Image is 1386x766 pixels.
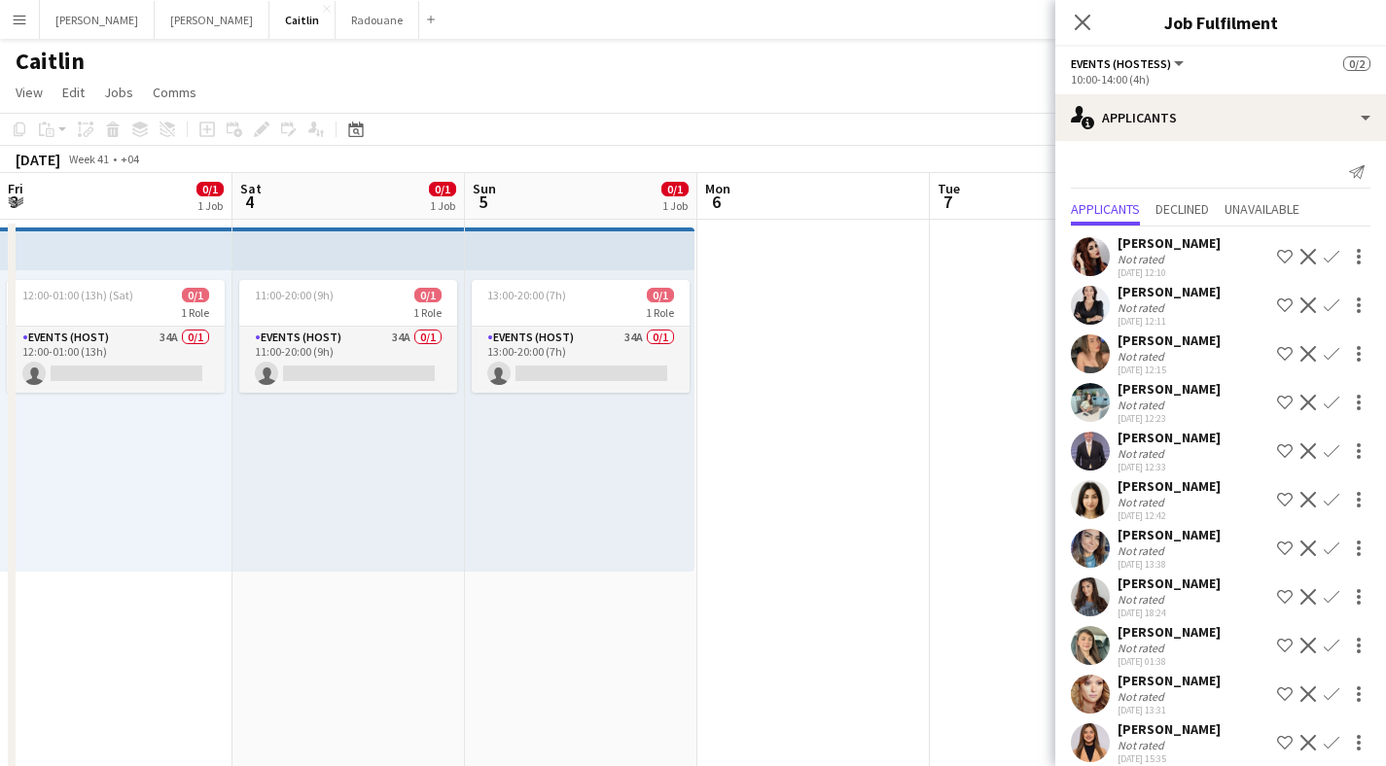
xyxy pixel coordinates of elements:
span: 12:00-01:00 (13h) (Sat) [22,288,133,302]
div: [PERSON_NAME] [1118,380,1221,398]
app-job-card: 12:00-01:00 (13h) (Sat)0/11 RoleEvents (Host)34A0/112:00-01:00 (13h) [7,280,225,393]
div: [DATE] 12:11 [1118,315,1221,328]
span: 0/1 [647,288,674,302]
button: Caitlin [269,1,336,39]
div: [PERSON_NAME] [1118,477,1221,495]
span: Fri [8,180,23,197]
span: Mon [705,180,730,197]
div: Not rated [1118,495,1168,509]
div: [DATE] 13:31 [1118,704,1221,716]
span: 1 Role [646,305,674,320]
div: Not rated [1118,689,1168,704]
div: [DATE] 12:33 [1118,461,1221,473]
div: [DATE] 18:24 [1118,607,1221,619]
span: 11:00-20:00 (9h) [255,288,334,302]
div: 1 Job [430,198,455,213]
button: [PERSON_NAME] [155,1,269,39]
span: 0/1 [661,182,689,196]
div: [DATE] 15:35 [1118,752,1221,765]
span: Tue [938,180,960,197]
span: Events (Hostess) [1071,56,1171,71]
span: 0/1 [182,288,209,302]
div: [PERSON_NAME] [1118,623,1221,641]
span: Unavailable [1225,202,1299,216]
span: Applicants [1071,202,1140,216]
div: [DATE] 12:10 [1118,266,1221,279]
div: [DATE] 12:23 [1118,412,1221,425]
div: [DATE] 01:38 [1118,655,1221,668]
div: 10:00-14:00 (4h) [1071,72,1370,87]
div: +04 [121,152,139,166]
div: Not rated [1118,592,1168,607]
h1: Caitlin [16,47,85,76]
span: 7 [935,191,960,213]
div: [PERSON_NAME] [1118,720,1221,738]
h3: Job Fulfilment [1055,10,1386,35]
div: [PERSON_NAME] [1118,283,1221,300]
app-job-card: 13:00-20:00 (7h)0/11 RoleEvents (Host)34A0/113:00-20:00 (7h) [472,280,690,393]
app-card-role: Events (Host)34A0/112:00-01:00 (13h) [7,327,225,393]
span: 6 [702,191,730,213]
div: [PERSON_NAME] [1118,672,1221,689]
span: 0/1 [414,288,442,302]
a: Jobs [96,80,141,105]
span: Sun [473,180,496,197]
span: 1 Role [181,305,209,320]
span: Declined [1155,202,1209,216]
span: Sat [240,180,262,197]
div: Applicants [1055,94,1386,141]
app-job-card: 11:00-20:00 (9h)0/11 RoleEvents (Host)34A0/111:00-20:00 (9h) [239,280,457,393]
div: Not rated [1118,252,1168,266]
div: [DATE] [16,150,60,169]
div: [DATE] 13:38 [1118,558,1221,571]
span: Comms [153,84,196,101]
div: Not rated [1118,349,1168,364]
a: View [8,80,51,105]
div: [PERSON_NAME] [1118,574,1221,592]
div: 1 Job [662,198,688,213]
div: [PERSON_NAME] [1118,234,1221,252]
span: Jobs [104,84,133,101]
app-card-role: Events (Host)34A0/113:00-20:00 (7h) [472,327,690,393]
div: [PERSON_NAME] [1118,331,1221,349]
button: Radouane [336,1,419,39]
span: 4 [237,191,262,213]
div: [DATE] 12:15 [1118,364,1221,376]
div: [PERSON_NAME] [1118,526,1221,543]
span: 0/1 [196,182,224,196]
span: Week 41 [64,152,113,166]
div: Not rated [1118,641,1168,655]
div: Not rated [1118,738,1168,752]
div: Not rated [1118,398,1168,412]
div: [PERSON_NAME] [1118,429,1221,446]
span: 0/2 [1343,56,1370,71]
div: [DATE] 12:42 [1118,509,1221,522]
div: 1 Job [197,198,223,213]
a: Edit [54,80,92,105]
div: Not rated [1118,446,1168,461]
button: Events (Hostess) [1071,56,1187,71]
button: [PERSON_NAME] [40,1,155,39]
div: Not rated [1118,300,1168,315]
span: View [16,84,43,101]
span: 3 [5,191,23,213]
span: Edit [62,84,85,101]
span: 1 Role [413,305,442,320]
div: Not rated [1118,543,1168,558]
span: 13:00-20:00 (7h) [487,288,566,302]
span: 0/1 [429,182,456,196]
a: Comms [145,80,204,105]
app-card-role: Events (Host)34A0/111:00-20:00 (9h) [239,327,457,393]
span: 5 [470,191,496,213]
